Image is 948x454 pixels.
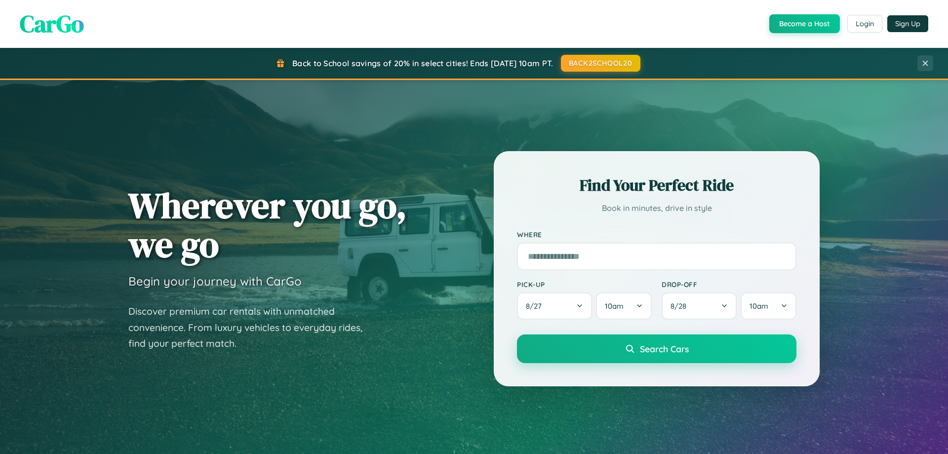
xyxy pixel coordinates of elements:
button: 8/27 [517,292,592,320]
span: 10am [605,301,624,311]
span: CarGo [20,7,84,40]
button: BACK2SCHOOL20 [561,55,640,72]
span: Back to School savings of 20% in select cities! Ends [DATE] 10am PT. [292,58,553,68]
button: 10am [596,292,652,320]
button: 8/28 [662,292,737,320]
button: Sign Up [887,15,928,32]
label: Where [517,230,796,239]
h2: Find Your Perfect Ride [517,174,796,196]
button: 10am [741,292,796,320]
h1: Wherever you go, we go [128,186,407,264]
label: Drop-off [662,280,796,289]
button: Search Cars [517,334,796,363]
p: Discover premium car rentals with unmatched convenience. From luxury vehicles to everyday rides, ... [128,303,375,352]
button: Login [847,15,882,33]
button: Become a Host [769,14,840,33]
span: Search Cars [640,343,689,354]
span: 8 / 28 [671,301,691,311]
p: Book in minutes, drive in style [517,201,796,215]
span: 10am [750,301,768,311]
h3: Begin your journey with CarGo [128,274,302,289]
span: 8 / 27 [526,301,547,311]
label: Pick-up [517,280,652,289]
